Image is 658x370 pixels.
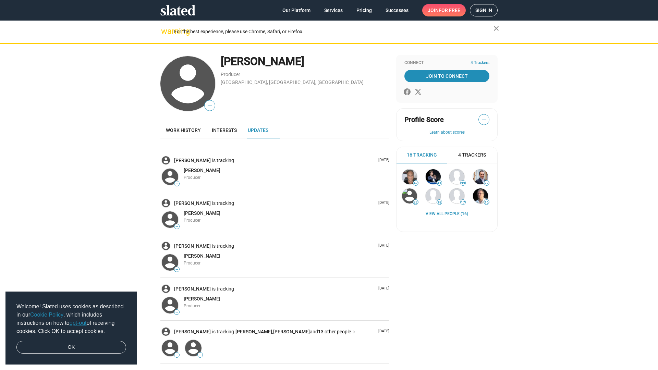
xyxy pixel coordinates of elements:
span: is tracking [212,200,235,207]
span: Interests [212,127,237,133]
div: For the best experience, please use Chrome, Safari, or Firefox. [174,27,493,36]
a: Updates [242,122,274,138]
img: Daemon Hillin [402,169,417,184]
a: [PERSON_NAME] [184,253,220,259]
span: [PERSON_NAME] [273,329,310,334]
img: mark vennis [473,169,488,184]
span: [PERSON_NAME] [184,168,220,173]
a: opt-out [70,320,87,326]
a: [PERSON_NAME] [174,329,212,335]
img: Scott Carlson [473,188,488,203]
span: — [174,353,179,357]
span: Sign in [475,4,492,16]
span: Producer [184,175,200,180]
a: Our Platform [277,4,316,16]
span: 16 Tracking [407,152,437,158]
img: Stephan Paternot [426,169,441,184]
span: Welcome! Slated uses cookies as described in our , which includes instructions on how to of recei... [16,303,126,335]
img: Jamie Bernadette [449,188,464,203]
a: [PERSON_NAME] [174,157,212,164]
mat-icon: keyboard_arrow_right [352,329,356,335]
a: Successes [380,4,414,16]
span: — [174,268,179,271]
span: — [174,182,179,186]
a: Pricing [351,4,377,16]
span: 22 [413,200,418,205]
p: [DATE] [376,329,389,334]
span: — [198,353,203,357]
span: is tracking [212,329,235,335]
span: — [174,310,179,314]
a: Joinfor free [422,4,466,16]
span: Join [428,4,460,16]
a: Interests [206,122,242,138]
a: [PERSON_NAME] [174,243,212,249]
a: View all People (16) [426,211,468,217]
a: [PERSON_NAME] [273,329,310,335]
div: cookieconsent [5,292,137,365]
span: [PERSON_NAME], [235,329,273,334]
p: [DATE] [376,243,389,248]
button: Learn about scores [404,130,489,135]
a: Services [319,4,348,16]
img: Eric England [402,188,417,203]
a: Join To Connect [404,70,489,82]
span: — [205,101,215,110]
span: — [174,225,179,229]
a: [PERSON_NAME] [184,210,220,217]
span: Work history [166,127,201,133]
span: Producer [184,304,200,308]
a: [GEOGRAPHIC_DATA], [GEOGRAPHIC_DATA], [GEOGRAPHIC_DATA] [221,79,364,85]
a: [PERSON_NAME] [184,167,220,174]
a: Producer [221,72,240,77]
span: Profile Score [404,115,444,124]
a: Work history [160,122,206,138]
span: [PERSON_NAME] [184,210,220,216]
a: Sign in [470,4,498,16]
p: [DATE] [376,158,389,163]
button: 13 other people [318,329,356,335]
span: is tracking [212,157,235,164]
p: [DATE] [376,200,389,206]
div: [PERSON_NAME] [221,54,389,69]
span: 4 Trackers [471,60,489,66]
span: for free [439,4,460,16]
a: [PERSON_NAME], [235,329,273,335]
a: [PERSON_NAME] [184,296,220,302]
span: and [310,329,318,334]
img: Jeffrey Goldman [449,169,464,184]
a: [PERSON_NAME] [174,286,212,292]
span: 17 [461,200,465,205]
span: 33 [461,181,465,185]
span: 18 [437,200,442,205]
span: — [479,115,489,124]
div: Connect [404,60,489,66]
img: Andy Palmer [426,188,441,203]
span: Producer [184,261,200,266]
span: 27 [484,181,489,185]
span: is tracking [212,286,235,292]
span: Updates [248,127,268,133]
a: dismiss cookie message [16,341,126,354]
a: [PERSON_NAME] [174,200,212,207]
span: Producer [184,218,200,223]
a: Cookie Policy [30,312,63,318]
span: Successes [386,4,409,16]
span: Join To Connect [406,70,488,82]
p: [DATE] [376,286,389,291]
span: 16 [484,200,489,205]
span: Our Platform [282,4,310,16]
span: 41 [437,181,442,185]
mat-icon: warning [161,27,169,35]
span: Services [324,4,343,16]
span: Pricing [356,4,372,16]
span: 47 [413,181,418,185]
span: 4 Trackers [458,152,486,158]
mat-icon: close [492,24,500,33]
span: is tracking [212,243,235,249]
